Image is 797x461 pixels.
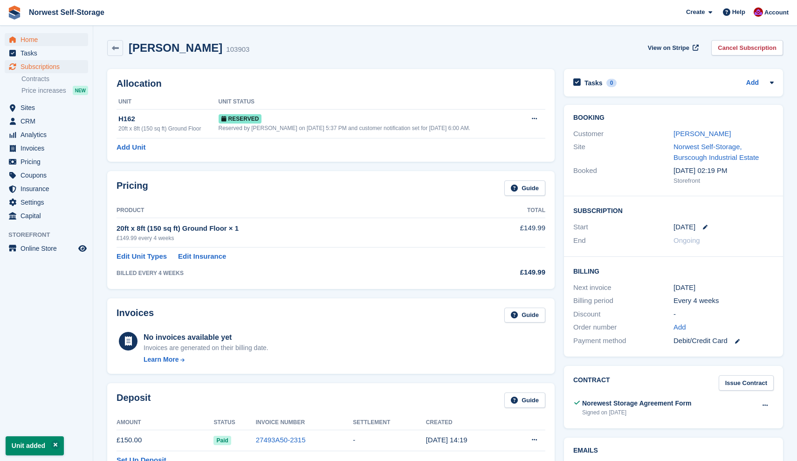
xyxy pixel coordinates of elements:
[5,196,88,209] a: menu
[77,243,88,254] a: Preview store
[754,7,763,17] img: Daniel Grensinger
[504,308,545,323] a: Guide
[5,169,88,182] a: menu
[73,86,88,95] div: NEW
[353,430,426,451] td: -
[673,165,774,176] div: [DATE] 02:19 PM
[673,322,686,333] a: Add
[711,40,783,55] a: Cancel Subscription
[21,47,76,60] span: Tasks
[21,242,76,255] span: Online Store
[5,33,88,46] a: menu
[5,128,88,141] a: menu
[117,251,167,262] a: Edit Unit Types
[118,124,219,133] div: 20ft x 8ft (150 sq ft) Ground Floor
[256,436,306,444] a: 27493A50-2315
[21,128,76,141] span: Analytics
[353,415,426,430] th: Settlement
[746,78,759,89] a: Add
[25,5,108,20] a: Norwest Self-Storage
[21,142,76,155] span: Invoices
[673,282,774,293] div: [DATE]
[573,142,673,163] div: Site
[21,85,88,96] a: Price increases NEW
[118,114,219,124] div: H162
[504,392,545,408] a: Guide
[144,332,268,343] div: No invoices available yet
[606,79,617,87] div: 0
[673,143,759,161] a: Norwest Self-Storage, Burscough Industrial Estate
[573,296,673,306] div: Billing period
[226,44,249,55] div: 103903
[117,78,545,89] h2: Allocation
[673,309,774,320] div: -
[573,114,774,122] h2: Booking
[764,8,789,17] span: Account
[213,436,231,445] span: Paid
[5,182,88,195] a: menu
[472,218,545,247] td: £149.99
[504,180,545,196] a: Guide
[426,415,507,430] th: Created
[144,343,268,353] div: Invoices are generated on their billing date.
[256,415,353,430] th: Invoice Number
[213,415,255,430] th: Status
[178,251,226,262] a: Edit Insurance
[5,115,88,128] a: menu
[117,142,145,153] a: Add Unit
[686,7,705,17] span: Create
[21,196,76,209] span: Settings
[117,269,472,277] div: BILLED EVERY 4 WEEKS
[117,203,472,218] th: Product
[219,114,262,124] span: Reserved
[21,60,76,73] span: Subscriptions
[21,209,76,222] span: Capital
[573,309,673,320] div: Discount
[5,209,88,222] a: menu
[21,182,76,195] span: Insurance
[5,142,88,155] a: menu
[673,222,695,233] time: 2025-09-08 00:00:00 UTC
[7,6,21,20] img: stora-icon-8386f47178a22dfd0bd8f6a31ec36ba5ce8667c1dd55bd0f319d3a0aa187defe.svg
[21,33,76,46] span: Home
[144,355,268,365] a: Learn More
[8,230,93,240] span: Storefront
[573,129,673,139] div: Customer
[673,336,774,346] div: Debit/Credit Card
[21,115,76,128] span: CRM
[6,436,64,455] p: Unit added
[673,130,731,138] a: [PERSON_NAME]
[573,336,673,346] div: Payment method
[719,375,774,391] a: Issue Contract
[117,223,472,234] div: 20ft x 8ft (150 sq ft) Ground Floor × 1
[573,282,673,293] div: Next invoice
[21,86,66,95] span: Price increases
[5,101,88,114] a: menu
[732,7,745,17] span: Help
[472,203,545,218] th: Total
[426,436,467,444] time: 2025-08-27 13:19:49 UTC
[573,235,673,246] div: End
[117,392,151,408] h2: Deposit
[648,43,689,53] span: View on Stripe
[472,267,545,278] div: £149.99
[573,375,610,391] h2: Contract
[584,79,603,87] h2: Tasks
[5,60,88,73] a: menu
[673,296,774,306] div: Every 4 weeks
[117,415,213,430] th: Amount
[21,155,76,168] span: Pricing
[117,180,148,196] h2: Pricing
[573,266,774,275] h2: Billing
[21,75,88,83] a: Contracts
[219,95,522,110] th: Unit Status
[21,169,76,182] span: Coupons
[117,308,154,323] h2: Invoices
[673,176,774,186] div: Storefront
[5,155,88,168] a: menu
[5,47,88,60] a: menu
[573,322,673,333] div: Order number
[219,124,522,132] div: Reserved by [PERSON_NAME] on [DATE] 5:37 PM and customer notification set for [DATE] 6:00 AM.
[582,399,691,408] div: Norewest Storage Agreement Form
[673,236,700,244] span: Ongoing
